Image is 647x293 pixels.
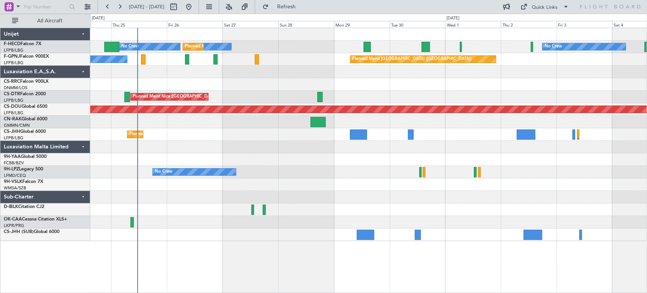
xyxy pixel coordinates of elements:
div: Mon 29 [334,21,390,28]
div: Thu 25 [111,21,167,28]
span: CS-DOU [4,104,22,109]
div: Fri 26 [167,21,222,28]
span: [DATE] - [DATE] [129,3,164,10]
div: No Crew [121,41,139,52]
div: Planned Maint [GEOGRAPHIC_DATA] ([GEOGRAPHIC_DATA]) [352,54,472,65]
button: Quick Links [517,1,573,13]
div: Quick Links [532,4,558,11]
a: CN-RAKGlobal 6000 [4,117,47,121]
span: F-GPNJ [4,54,20,59]
div: Planned Maint [GEOGRAPHIC_DATA] ([GEOGRAPHIC_DATA]) [129,129,249,140]
div: [DATE] [92,15,105,22]
a: GMMN/CMN [4,123,30,128]
a: WMSA/SZB [4,185,26,191]
a: OK-CAACessna Citation XLS+ [4,217,67,222]
a: LFPB/LBG [4,110,23,116]
span: CS-DTR [4,92,20,96]
div: Tue 30 [390,21,445,28]
span: OK-CAA [4,217,22,222]
input: Trip Number [23,1,67,13]
div: Thu 2 [501,21,556,28]
a: DNMM/LOS [4,85,27,91]
span: D-IBLK [4,205,18,209]
a: 9H-VSLKFalcon 7X [4,180,43,184]
a: LFPB/LBG [4,135,23,141]
a: CS-JHH (SUB)Global 6000 [4,230,60,234]
span: 9H-VSLK [4,180,22,184]
button: Refresh [259,1,304,13]
div: Wed 1 [445,21,501,28]
a: LFMD/CEQ [4,173,26,178]
div: Planned Maint [GEOGRAPHIC_DATA] ([GEOGRAPHIC_DATA]) [185,41,304,52]
div: Planned Maint Nice ([GEOGRAPHIC_DATA]) [133,91,217,102]
a: CS-DTRFalcon 2000 [4,92,46,96]
div: Sun 28 [278,21,334,28]
button: All Aircraft [8,15,82,27]
span: 9H-YAA [4,154,21,159]
a: CS-RRCFalcon 900LX [4,79,49,84]
a: 9H-YAAGlobal 5000 [4,154,47,159]
div: Fri 3 [556,21,612,28]
a: LFPB/LBG [4,47,23,53]
span: CN-RAK [4,117,22,121]
span: CS-RRC [4,79,20,84]
a: FCBB/BZV [4,160,24,166]
div: Sat 27 [222,21,278,28]
div: No Crew [544,41,562,52]
span: F-HECD [4,42,20,46]
a: F-GPNJFalcon 900EX [4,54,49,59]
a: LFPB/LBG [4,60,23,66]
a: CS-DOUGlobal 6500 [4,104,47,109]
div: No Crew [155,166,172,178]
a: LFPB/LBG [4,98,23,103]
a: LKPR/PRG [4,223,24,228]
a: D-IBLKCitation CJ2 [4,205,44,209]
span: All Aircraft [20,18,80,24]
span: CS-JHH (SUB) [4,230,34,234]
a: F-HECDFalcon 7X [4,42,41,46]
span: Refresh [270,4,302,9]
div: [DATE] [446,15,459,22]
a: CS-JHHGlobal 6000 [4,129,46,134]
a: 9H-LPZLegacy 500 [4,167,43,172]
span: 9H-LPZ [4,167,19,172]
span: CS-JHH [4,129,20,134]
